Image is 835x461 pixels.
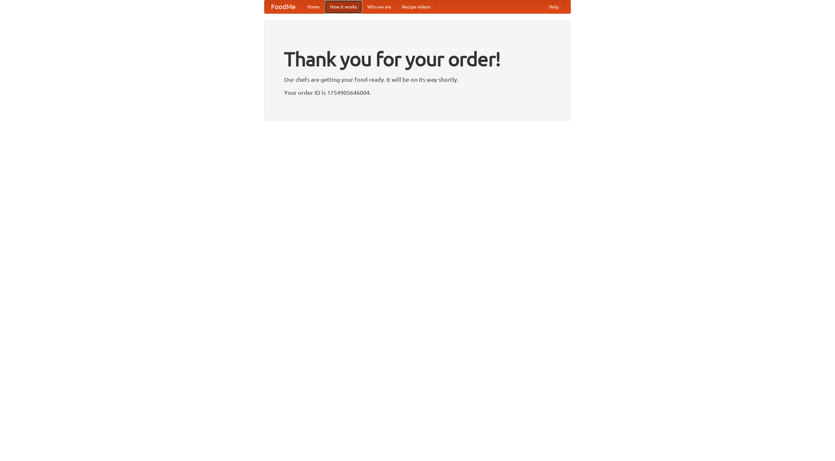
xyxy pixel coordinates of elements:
[325,0,362,13] a: How it works
[544,0,564,13] a: Help
[362,0,397,13] a: Who we are
[284,88,551,97] p: Your order ID is 1754905646004.
[397,0,436,13] a: Recipe videos
[265,0,302,13] a: FoodMe
[284,75,551,84] p: Our chefs are getting your food ready. It will be on its way shortly.
[302,0,325,13] a: Home
[284,43,551,75] h1: Thank you for your order!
